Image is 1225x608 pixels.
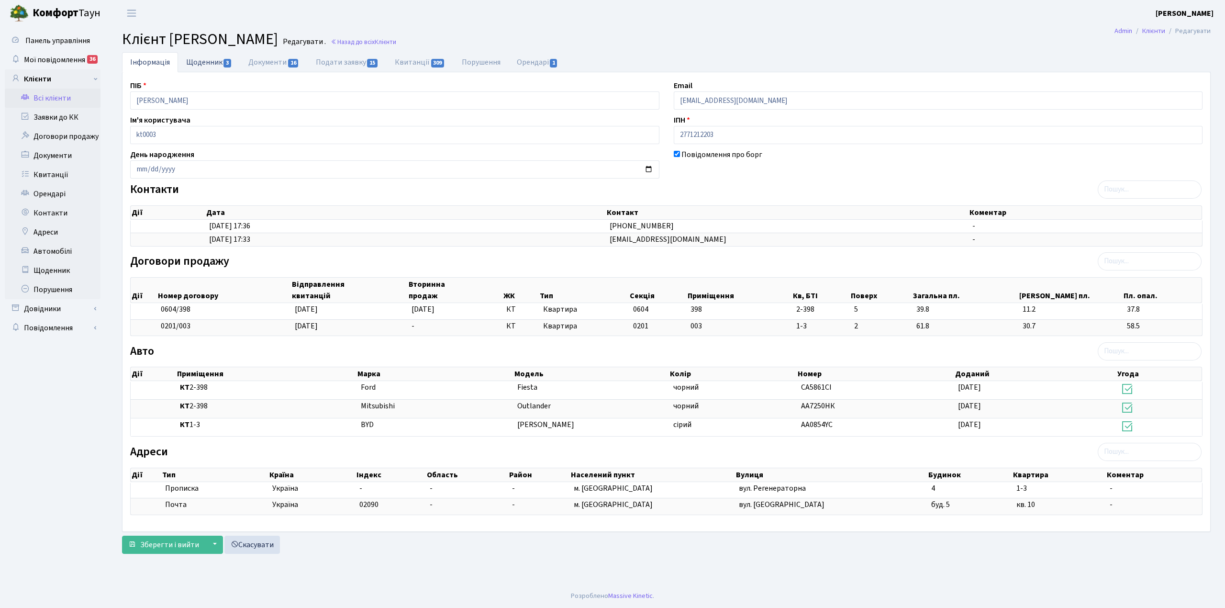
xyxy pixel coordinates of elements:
[1098,252,1202,270] input: Пошук...
[375,37,396,46] span: Клієнти
[387,52,453,72] a: Квитанції
[801,401,835,411] span: АА7250НК
[796,304,846,315] span: 2-398
[295,304,318,315] span: [DATE]
[356,468,426,482] th: Індекс
[674,80,692,91] label: Email
[801,382,832,393] span: СА5861СІ
[223,59,231,68] span: 3
[5,242,100,261] a: Автомобілі
[205,206,605,219] th: Дата
[570,468,735,482] th: Населений пункт
[5,280,100,299] a: Порушення
[610,234,726,245] span: [EMAIL_ADDRESS][DOMAIN_NAME]
[539,278,629,303] th: Тип
[10,4,29,23] img: logo.png
[359,499,379,510] span: 02090
[1110,499,1113,510] span: -
[513,367,669,381] th: Модель
[367,59,378,68] span: 15
[288,59,299,68] span: 16
[673,401,699,411] span: чорний
[209,234,250,245] span: [DATE] 17:33
[739,483,806,494] span: вул. Регенераторна
[629,278,687,303] th: Секція
[5,89,100,108] a: Всі клієнти
[972,234,975,245] span: -
[426,468,508,482] th: Область
[1023,304,1119,315] span: 11.2
[543,304,625,315] span: Квартира
[517,382,537,393] span: Fiesta
[331,37,396,46] a: Назад до всіхКлієнти
[224,536,280,554] a: Скасувати
[5,299,100,318] a: Довідники
[512,483,515,494] span: -
[610,221,674,231] span: [PHONE_NUMBER]
[674,114,690,126] label: ІПН
[681,149,762,160] label: Повідомлення про борг
[1098,180,1202,199] input: Пошук...
[931,483,935,494] span: 4
[130,255,229,269] label: Договори продажу
[180,382,189,393] b: КТ
[24,55,85,65] span: Мої повідомлення
[412,321,414,331] span: -
[912,278,1018,303] th: Загальна пл.
[454,52,509,72] a: Порушення
[1114,26,1132,36] a: Admin
[506,304,535,315] span: КТ
[131,367,176,381] th: Дії
[180,401,189,411] b: КТ
[509,52,567,72] a: Орендарі
[633,321,648,331] span: 0201
[606,206,969,219] th: Контакт
[130,445,168,459] label: Адреси
[850,278,912,303] th: Поверх
[958,401,981,411] span: [DATE]
[954,367,1117,381] th: Доданий
[272,483,352,494] span: Україна
[131,278,157,303] th: Дії
[120,5,144,21] button: Переключити навігацію
[5,223,100,242] a: Адреси
[543,321,625,332] span: Квартира
[574,483,653,494] span: м. [GEOGRAPHIC_DATA]
[295,321,318,331] span: [DATE]
[291,278,408,303] th: Відправлення квитанцій
[130,80,146,91] label: ПІБ
[792,278,850,303] th: Кв, БТІ
[25,35,90,46] span: Панель управління
[5,318,100,338] a: Повідомлення
[430,483,433,494] span: -
[916,321,1015,332] span: 61.8
[130,183,179,197] label: Контакти
[430,499,433,510] span: -
[1156,8,1214,19] a: [PERSON_NAME]
[854,304,909,315] span: 5
[5,165,100,184] a: Квитанції
[209,221,250,231] span: [DATE] 17:36
[131,206,205,219] th: Дії
[1127,304,1198,315] span: 37.8
[1123,278,1202,303] th: Пл. опал.
[161,321,190,331] span: 0201/003
[5,127,100,146] a: Договори продажу
[1127,321,1198,332] span: 58.5
[87,55,98,64] div: 36
[1098,342,1202,360] input: Пошук...
[161,304,190,315] span: 0604/398
[130,114,190,126] label: Ім'я користувача
[633,304,648,315] span: 0604
[165,483,199,494] span: Прописка
[281,37,326,46] small: Редагувати .
[797,367,954,381] th: Номер
[178,52,240,72] a: Щоденник
[958,419,981,430] span: [DATE]
[1023,321,1119,332] span: 30.7
[1165,26,1211,36] li: Редагувати
[5,50,100,69] a: Мої повідомлення36
[739,499,824,510] span: вул. [GEOGRAPHIC_DATA]
[508,468,570,482] th: Район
